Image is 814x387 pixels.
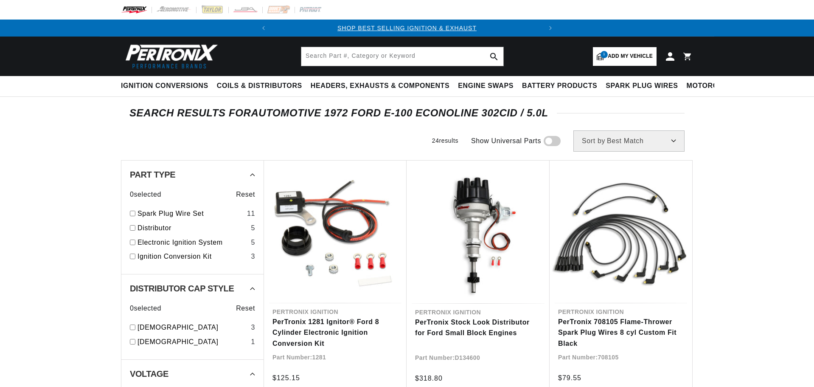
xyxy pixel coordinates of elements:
[573,130,685,152] select: Sort by
[121,82,208,90] span: Ignition Conversions
[251,237,255,248] div: 5
[593,47,657,66] a: 1Add my vehicle
[251,251,255,262] div: 3
[138,223,247,234] a: Distributor
[608,52,653,60] span: Add my vehicle
[687,82,737,90] span: Motorcycle
[138,237,247,248] a: Electronic Ignition System
[100,20,714,37] slideshow-component: Translation missing: en.sections.announcements.announcement_bar
[606,82,678,90] span: Spark Plug Wires
[255,20,272,37] button: Translation missing: en.sections.announcements.previous_announcement
[247,208,255,219] div: 11
[542,20,559,37] button: Translation missing: en.sections.announcements.next_announcement
[558,316,684,349] a: PerTronix 708105 Flame-Thrower Spark Plug Wires 8 cyl Custom Fit Black
[236,189,255,200] span: Reset
[138,251,247,262] a: Ignition Conversion Kit
[138,322,247,333] a: [DEMOGRAPHIC_DATA]
[471,136,541,147] span: Show Universal Parts
[458,82,514,90] span: Engine Swaps
[213,76,306,96] summary: Coils & Distributors
[518,76,601,96] summary: Battery Products
[485,47,503,66] button: search button
[301,47,503,66] input: Search Part #, Category or Keyword
[432,137,458,144] span: 24 results
[415,317,541,339] a: PerTronix Stock Look Distributor for Ford Small Block Engines
[138,208,244,219] a: Spark Plug Wire Set
[130,189,161,200] span: 0 selected
[251,223,255,234] div: 5
[129,109,685,117] div: SEARCH RESULTS FOR Automotive 1972 Ford E-100 Econoline 302cid / 5.0L
[130,370,168,378] span: Voltage
[272,316,398,349] a: PerTronix 1281 Ignitor® Ford 8 Cylinder Electronic Ignition Conversion Kit
[601,76,682,96] summary: Spark Plug Wires
[130,303,161,314] span: 0 selected
[337,25,477,31] a: SHOP BEST SELLING IGNITION & EXHAUST
[236,303,255,314] span: Reset
[601,51,608,58] span: 1
[682,76,741,96] summary: Motorcycle
[217,82,302,90] span: Coils & Distributors
[306,76,454,96] summary: Headers, Exhausts & Components
[582,138,605,144] span: Sort by
[522,82,597,90] span: Battery Products
[121,42,219,71] img: Pertronix
[130,170,175,179] span: Part Type
[251,322,255,333] div: 3
[130,284,234,293] span: Distributor Cap Style
[251,336,255,347] div: 1
[454,76,518,96] summary: Engine Swaps
[121,76,213,96] summary: Ignition Conversions
[138,336,247,347] a: [DEMOGRAPHIC_DATA]
[311,82,449,90] span: Headers, Exhausts & Components
[272,23,542,33] div: 1 of 2
[272,23,542,33] div: Announcement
